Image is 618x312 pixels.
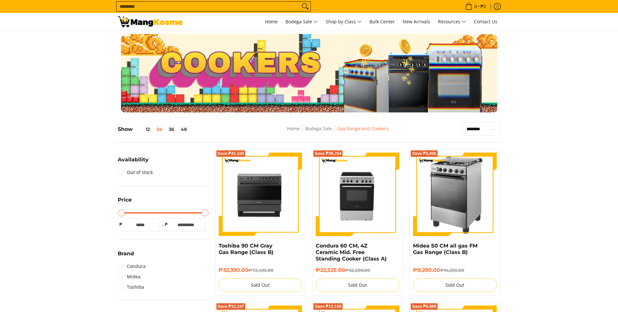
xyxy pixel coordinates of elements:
[118,251,134,261] summary: Open
[413,243,478,255] a: Midea 50 CM all gas FM Gas Range (Class B)
[322,13,365,30] a: Shop by Class
[133,127,153,132] button: 12
[305,125,332,132] a: Bodega Sale
[118,126,190,133] h5: Show
[153,127,165,132] button: 24
[399,13,433,30] a: New Arrivals
[463,3,488,10] span: •
[412,305,436,308] span: Save ₱6,996
[337,125,389,132] a: Gas Range and Cookers
[163,221,170,228] span: ₱
[118,167,153,178] a: Out of stock
[412,152,436,156] span: Save ₱5,005
[118,251,134,256] span: Brand
[218,152,244,156] span: Save ₱41,105
[219,243,273,255] a: Toshiba 90 CM Gray Gas Range (Class B)
[473,4,478,9] span: 0
[118,157,149,167] summary: Open
[316,278,399,292] button: Sold Out
[118,272,140,282] a: Midea
[479,4,487,9] span: ₱0
[370,18,395,25] span: Bulk Center
[118,16,183,27] img: Gas Cookers &amp; Rangehood l Mang Kosme: Home Appliances Warehouse Sale
[241,125,435,139] nav: Breadcrumbs
[300,2,310,11] button: Search
[316,267,399,273] h6: ₱22,525.00
[262,13,281,30] a: Home
[403,18,430,25] span: New Arrivals
[118,197,132,202] span: Price
[118,261,146,272] a: Condura
[471,13,501,30] a: Contact Us
[219,153,302,236] img: toshiba-90-cm-5-burner-gas-range-gray-full-view-mang-kosme
[435,13,469,30] a: Resources
[423,153,487,236] img: midea-50cm-4-burner-gas-range-silver-left-side-view-mang-kosme
[118,197,132,207] summary: Open
[285,18,318,26] span: Bodega Sale
[315,305,341,308] span: Save ₱12,158
[118,157,149,162] span: Availability
[326,18,362,26] span: Shop by Class
[177,127,190,132] button: 48
[265,18,278,25] span: Home
[474,18,497,25] span: Contact Us
[413,267,497,273] h6: ₱9,290.00
[218,305,244,308] span: Save ₱12,197
[345,268,370,273] del: ₱62,289.00
[316,243,387,262] a: Condura 60 CM, 4Z Ceramic Mid. Free Standing Cooker (Class A)
[413,278,497,292] button: Sold Out
[118,221,124,228] span: ₱
[438,18,466,26] span: Resources
[315,152,341,156] span: Save ₱39,764
[118,282,144,292] a: Toshiba
[282,13,321,30] a: Bodega Sale
[165,127,177,132] button: 36
[287,125,300,132] a: Home
[440,268,464,273] del: ₱14,295.00
[248,268,273,273] del: ₱73,495.00
[219,278,302,292] button: Sold Out
[219,267,302,273] h6: ₱32,390.00
[366,13,398,30] a: Bulk Center
[189,13,501,30] nav: Main Menu
[316,153,399,236] img: Condura 60 CM, 4Z Ceramic Mid. Free Standing Cooker (Class A)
